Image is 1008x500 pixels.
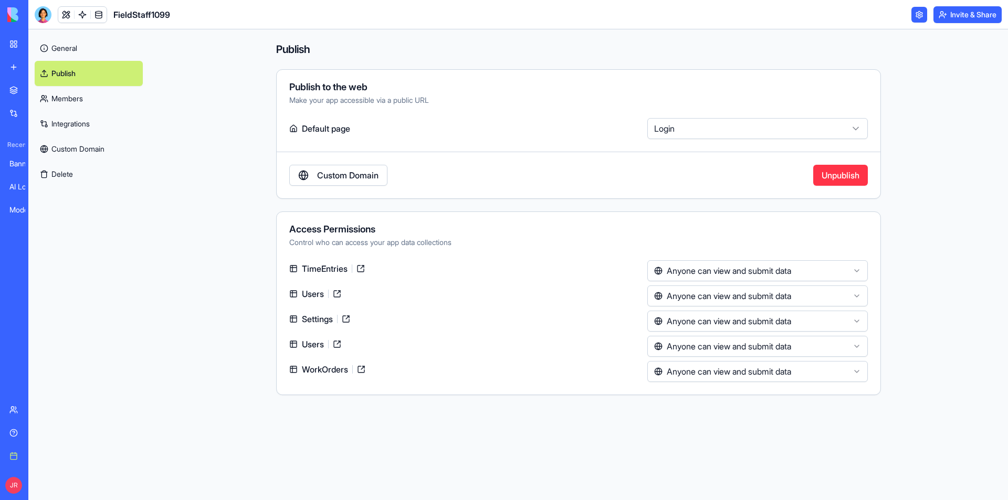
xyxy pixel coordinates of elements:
[35,86,143,111] a: Members
[289,118,643,139] label: Default page
[289,225,868,234] div: Access Permissions
[35,136,143,162] a: Custom Domain
[3,199,45,220] a: Modern Team Project Planner
[9,205,39,215] div: Modern Team Project Planner
[289,82,868,92] div: Publish to the web
[813,165,868,186] button: Unpublish
[276,42,881,57] h4: Publish
[9,182,39,192] div: AI Logo Generator
[113,8,170,21] span: FieldStaff1099
[289,237,868,248] div: Control who can access your app data collections
[35,36,143,61] a: General
[298,288,328,300] span: Users
[3,141,25,149] span: Recent
[3,176,45,197] a: AI Logo Generator
[289,165,387,186] a: Custom Domain
[35,61,143,86] a: Publish
[5,477,22,494] span: JR
[7,7,72,22] img: logo
[289,95,868,105] div: Make your app accessible via a public URL
[298,363,352,376] span: WorkOrders
[298,338,328,350] span: Users
[933,6,1002,23] button: Invite & Share
[35,162,143,187] button: Delete
[3,153,45,174] a: Banner Studio
[298,262,352,275] span: TimeEntries
[35,111,143,136] a: Integrations
[9,158,39,169] div: Banner Studio
[298,313,337,325] span: Settings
